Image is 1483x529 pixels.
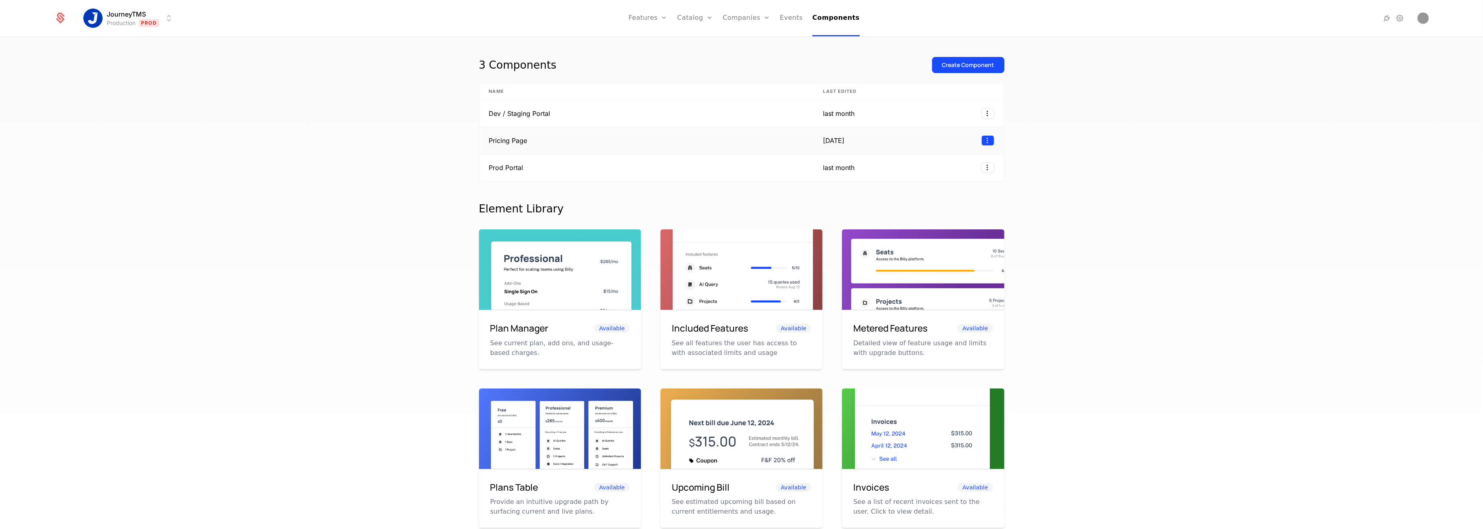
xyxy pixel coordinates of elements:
[594,483,629,492] span: Available
[107,9,146,19] span: JourneyTMS
[490,321,548,335] h6: Plan Manager
[479,57,557,73] div: 3 Components
[672,321,748,335] h6: Included Features
[981,162,994,173] button: Select action
[479,154,814,181] td: Prod Portal
[672,481,730,494] h6: Upcoming Bill
[823,136,861,145] div: [DATE]
[479,100,814,127] td: Dev / Staging Portal
[823,163,861,172] div: last month
[490,497,630,516] p: Provide an intuitive upgrade path by surfacing current and live plans.
[479,127,814,154] td: Pricing Page
[823,109,861,118] div: last month
[86,9,174,27] button: Select environment
[107,19,135,27] div: Production
[1382,13,1392,23] a: Integrations
[776,483,811,492] span: Available
[981,108,994,119] button: Select action
[490,481,538,494] h6: Plans Table
[479,83,814,100] th: Name
[1418,13,1429,24] img: Walker Probasco
[83,8,103,28] img: JourneyTMS
[853,481,889,494] h6: Invoices
[1418,13,1429,24] button: Open user button
[932,57,1004,73] button: Create Component
[853,338,993,358] p: Detailed view of feature usage and limits with upgrade buttons.
[981,135,994,146] button: Select action
[958,324,993,333] span: Available
[853,497,993,516] p: See a list of recent invoices sent to the user. Click to view detail.
[479,201,1004,217] div: Element Library
[672,497,811,516] p: See estimated upcoming bill based on current entitlements and usage.
[139,19,159,27] span: Prod
[958,483,993,492] span: Available
[594,324,629,333] span: Available
[490,338,630,358] p: See current plan, add ons, and usage-based charges.
[853,321,928,335] h6: Metered Features
[814,83,870,100] th: Last edited
[776,324,811,333] span: Available
[942,61,994,69] div: Create Component
[1395,13,1405,23] a: Settings
[672,338,811,358] p: See all features the user has access to with associated limits and usage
